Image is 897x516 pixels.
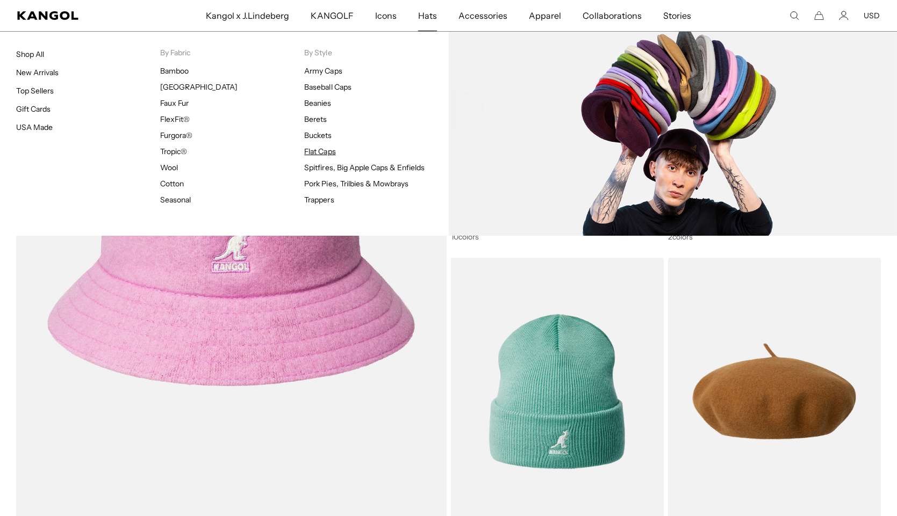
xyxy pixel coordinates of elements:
a: Gift Cards [16,104,51,114]
a: Beanies [304,98,331,108]
a: Spitfires, Big Apple Caps & Enfields [304,163,425,172]
p: By Style [304,48,448,57]
a: Berets [304,114,327,124]
a: Pork Pies, Trilbies & Mowbrays [304,179,408,188]
a: Seasonal [160,195,191,205]
a: Furgora® [160,130,192,140]
a: Flat Caps [304,147,335,156]
div: 10 colors [451,232,664,242]
a: Bamboo [160,66,189,76]
a: Buckets [304,130,332,140]
a: Kangol [17,11,136,20]
button: USD [864,11,880,20]
p: By Fabric [160,48,304,57]
a: Account [839,11,849,20]
a: Shop All [16,49,44,59]
a: Baseball Caps [304,82,351,92]
a: Faux Fur [160,98,189,108]
a: Wool [160,163,178,172]
a: [GEOGRAPHIC_DATA] [160,82,237,92]
a: Trappers [304,195,334,205]
a: Top Sellers [16,86,54,96]
a: FlexFit® [160,114,190,124]
a: Cotton [160,179,184,188]
div: 2 colors [668,232,881,242]
a: Tropic® [160,147,187,156]
a: New Arrivals [16,68,59,77]
a: Army Caps [304,66,342,76]
a: USA Made [16,122,53,132]
button: Cart [814,11,824,20]
summary: Search here [790,11,799,20]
